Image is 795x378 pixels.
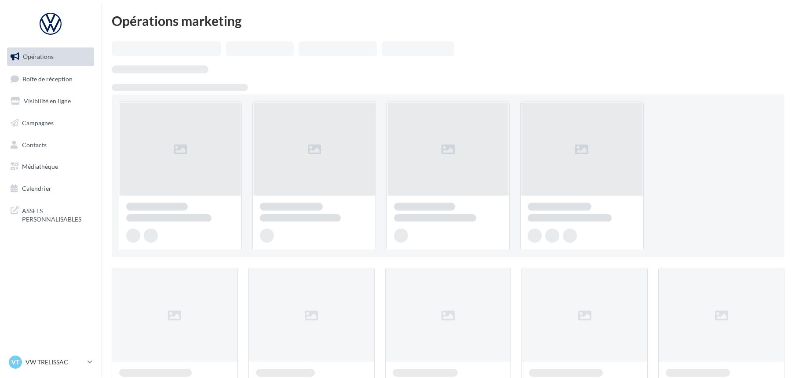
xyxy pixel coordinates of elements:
[22,205,91,224] span: ASSETS PERSONNALISABLES
[5,47,96,66] a: Opérations
[7,354,94,371] a: VT VW TRELISSAC
[24,97,71,105] span: Visibilité en ligne
[5,179,96,198] a: Calendrier
[22,163,58,170] span: Médiathèque
[5,92,96,110] a: Visibilité en ligne
[5,69,96,88] a: Boîte de réception
[11,358,19,367] span: VT
[5,157,96,176] a: Médiathèque
[112,14,784,27] div: Opérations marketing
[5,201,96,227] a: ASSETS PERSONNALISABLES
[22,185,51,192] span: Calendrier
[22,75,73,82] span: Boîte de réception
[22,119,54,127] span: Campagnes
[22,141,47,148] span: Contacts
[5,136,96,154] a: Contacts
[23,53,54,60] span: Opérations
[5,114,96,132] a: Campagnes
[26,358,84,367] p: VW TRELISSAC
